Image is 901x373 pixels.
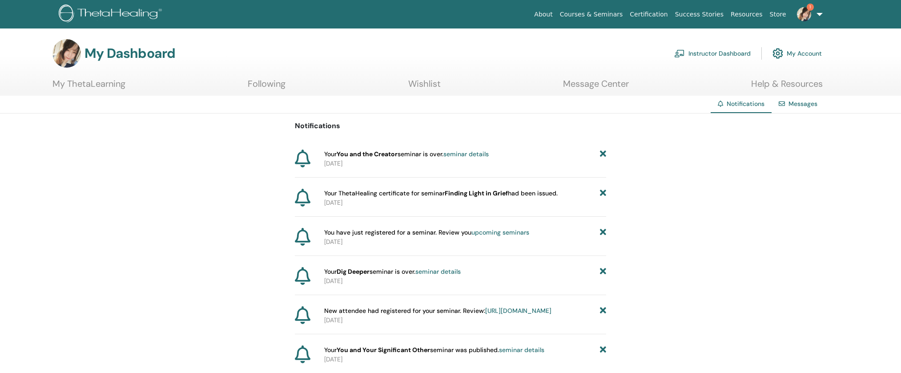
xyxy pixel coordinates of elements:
a: [URL][DOMAIN_NAME] [485,307,551,315]
a: Help & Resources [751,78,823,96]
strong: Dig Deeper [337,268,370,276]
p: [DATE] [324,237,606,247]
span: Your ThetaHealing certificate for seminar had been issued. [324,189,558,198]
span: 1 [807,4,814,11]
span: Notifications [727,100,764,108]
b: Finding Light in Grief [445,189,508,197]
img: chalkboard-teacher.svg [674,49,685,57]
a: Resources [727,6,766,23]
a: Messages [788,100,817,108]
a: Success Stories [672,6,727,23]
strong: You and the Creator [337,150,398,158]
h3: My Dashboard [84,45,175,61]
img: default.jpg [797,7,811,21]
a: Message Center [563,78,629,96]
a: upcoming seminars [471,228,529,236]
a: About [531,6,556,23]
a: Instructor Dashboard [674,44,751,63]
p: [DATE] [324,316,606,325]
img: cog.svg [772,46,783,61]
span: Your seminar is over. [324,150,489,159]
p: [DATE] [324,198,606,207]
a: Store [766,6,790,23]
span: You have just registered for a seminar. Review you [324,228,529,237]
span: Your seminar was published. [324,345,544,355]
a: Courses & Seminars [556,6,627,23]
p: [DATE] [324,159,606,168]
img: default.jpg [52,39,81,68]
a: My ThetaLearning [52,78,125,96]
p: [DATE] [324,276,606,286]
span: Your seminar is over. [324,267,461,276]
a: My Account [772,44,822,63]
a: seminar details [415,268,461,276]
a: seminar details [499,346,544,354]
p: [DATE] [324,355,606,364]
span: New attendee had registered for your seminar. Review: [324,306,551,316]
a: Following [248,78,286,96]
img: logo.png [59,4,165,24]
a: Certification [626,6,671,23]
a: Wishlist [408,78,441,96]
p: Notifications [295,121,606,131]
strong: You and Your Significant Other [337,346,430,354]
a: seminar details [443,150,489,158]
